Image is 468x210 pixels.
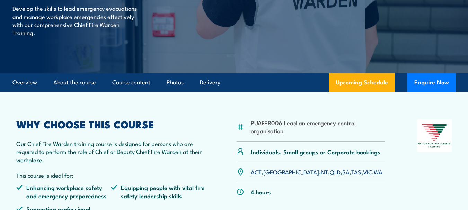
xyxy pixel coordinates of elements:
p: Individuals, Small groups or Corporate bookings [251,148,380,156]
button: Enquire Now [407,73,456,92]
a: SA [342,167,350,176]
a: Upcoming Schedule [329,73,395,92]
a: TAS [351,167,361,176]
a: About the course [53,73,96,92]
p: 4 hours [251,188,271,196]
a: [GEOGRAPHIC_DATA] [263,167,319,176]
a: Photos [167,73,184,92]
a: Overview [12,73,37,92]
a: NT [321,167,328,176]
img: Nationally Recognised Training logo. [417,119,452,152]
li: Equipping people with vital fire safety leadership skills [111,183,205,200]
li: Enhancing workplace safety and emergency preparedness [16,183,111,200]
a: ACT [251,167,262,176]
p: Our Chief Fire Warden training course is designed for persons who are required to perform the rol... [16,139,205,164]
p: Develop the skills to lead emergency evacuations and manage workplace emergencies effectively wit... [12,4,139,37]
a: Delivery [200,73,220,92]
li: PUAFER006 Lead an emergency control organisation [251,119,385,135]
a: QLD [330,167,341,176]
a: WA [374,167,382,176]
a: Course content [112,73,150,92]
h2: WHY CHOOSE THIS COURSE [16,119,205,128]
a: VIC [363,167,372,176]
p: This course is ideal for: [16,171,205,179]
p: , , , , , , , [251,168,382,176]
